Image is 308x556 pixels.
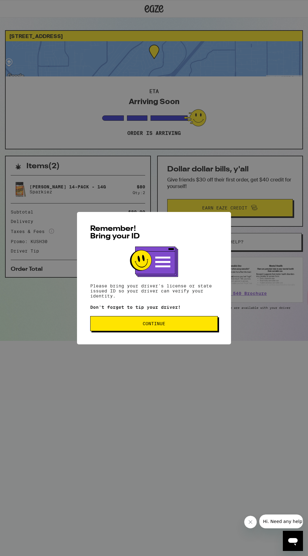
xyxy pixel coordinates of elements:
span: Continue [143,321,165,326]
button: Continue [90,316,218,331]
iframe: Button to launch messaging window [283,531,303,551]
p: Please bring your driver's license or state issued ID so your driver can verify your identity. [90,283,218,298]
span: Hi. Need any help? [4,4,45,9]
p: Don't forget to tip your driver! [90,305,218,310]
iframe: Message from company [259,514,303,528]
iframe: Close message [244,516,257,528]
span: Remember! Bring your ID [90,225,140,240]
